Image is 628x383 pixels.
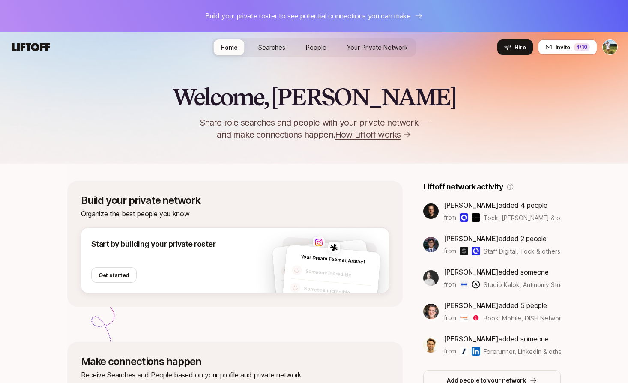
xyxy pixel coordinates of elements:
[91,267,137,283] button: Get started
[81,356,389,368] p: Make connections happen
[335,129,411,141] a: How Liftoff works
[282,283,293,294] img: default-avatar.svg
[444,266,561,278] p: added someone
[484,348,567,355] span: Forerunner, LinkedIn & others
[258,44,285,51] span: Searches
[299,39,333,55] a: People
[460,314,468,322] img: Boost Mobile
[221,44,238,51] span: Home
[214,39,245,55] a: Home
[312,236,325,249] img: 7661de7f_06e1_4c69_8654_c3eaf64fb6e4.jpg
[444,201,499,209] span: [PERSON_NAME]
[472,213,480,222] img: Mac Duggal
[305,267,372,281] p: Someone incredible
[423,181,503,193] p: Liftoff network activity
[91,238,215,250] p: Start by building your private roster
[484,247,560,256] span: Staff Digital, Tock & others
[306,44,326,51] span: People
[81,194,389,206] p: Build your private network
[484,281,595,288] span: Studio Kalok, Antinomy Studio & others
[347,44,408,51] span: Your Private Network
[301,254,365,265] span: Your Dream Team at Artifact
[460,280,468,289] img: Studio Kalok
[423,304,439,319] img: c551205c_2ef0_4c80_93eb_6f7da1791649.jpg
[574,43,590,51] div: 4 /10
[444,200,561,211] p: added 4 people
[472,314,480,322] img: DISH Network
[444,246,456,256] p: from
[172,84,456,110] h2: Welcome, [PERSON_NAME]
[340,39,415,55] a: Your Private Network
[444,300,561,311] p: added 5 people
[444,234,499,243] span: [PERSON_NAME]
[444,335,499,343] span: [PERSON_NAME]
[281,266,292,277] img: default-avatar.svg
[472,247,480,255] img: Tock
[444,279,456,290] p: from
[423,237,439,252] img: 4640b0e7_2b03_4c4f_be34_fa460c2e5c38.jpg
[472,347,480,356] img: LinkedIn
[335,129,401,141] span: How Liftoff works
[251,39,292,55] a: Searches
[444,233,560,244] p: added 2 people
[497,39,533,55] button: Hire
[602,39,618,55] button: Tyler Kieft
[81,369,389,380] p: Receive Searches and People based on your profile and private network
[290,282,301,293] img: default-avatar.svg
[538,39,597,55] button: Invite4/10
[444,212,456,223] p: from
[423,270,439,286] img: 5e66e46e_1436_4bf1_a658_f97e6bd91af6.jpg
[304,285,371,299] p: Someone incredible
[460,247,468,255] img: Staff Digital
[603,40,617,54] img: Tyler Kieft
[556,43,570,51] span: Invite
[81,208,389,219] p: Organize the best people you know
[514,43,526,51] span: Hire
[444,313,456,323] p: from
[185,117,443,141] p: Share role searches and people with your private network — and make connections happen.
[484,314,590,322] span: Boost Mobile, DISH Network & others
[205,10,411,21] p: Build your private roster to see potential connections you can make
[444,268,499,276] span: [PERSON_NAME]
[291,265,302,276] img: default-avatar.svg
[484,213,561,222] span: Tock, [PERSON_NAME] & others
[423,337,439,353] img: cd308863_ebbf_498e_89c6_0fd023888b3e.jpg
[444,333,561,344] p: added someone
[460,347,468,356] img: Forerunner
[423,203,439,219] img: ACg8ocLkLr99FhTl-kK-fHkDFhetpnfS0fTAm4rmr9-oxoZ0EDUNs14=s160-c
[472,280,480,289] img: Antinomy Studio
[444,346,456,356] p: from
[460,213,468,222] img: Tock
[328,241,341,254] img: 8449d47f_5acf_49ef_9f9e_04c873acc53a.jpg
[444,301,499,310] span: [PERSON_NAME]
